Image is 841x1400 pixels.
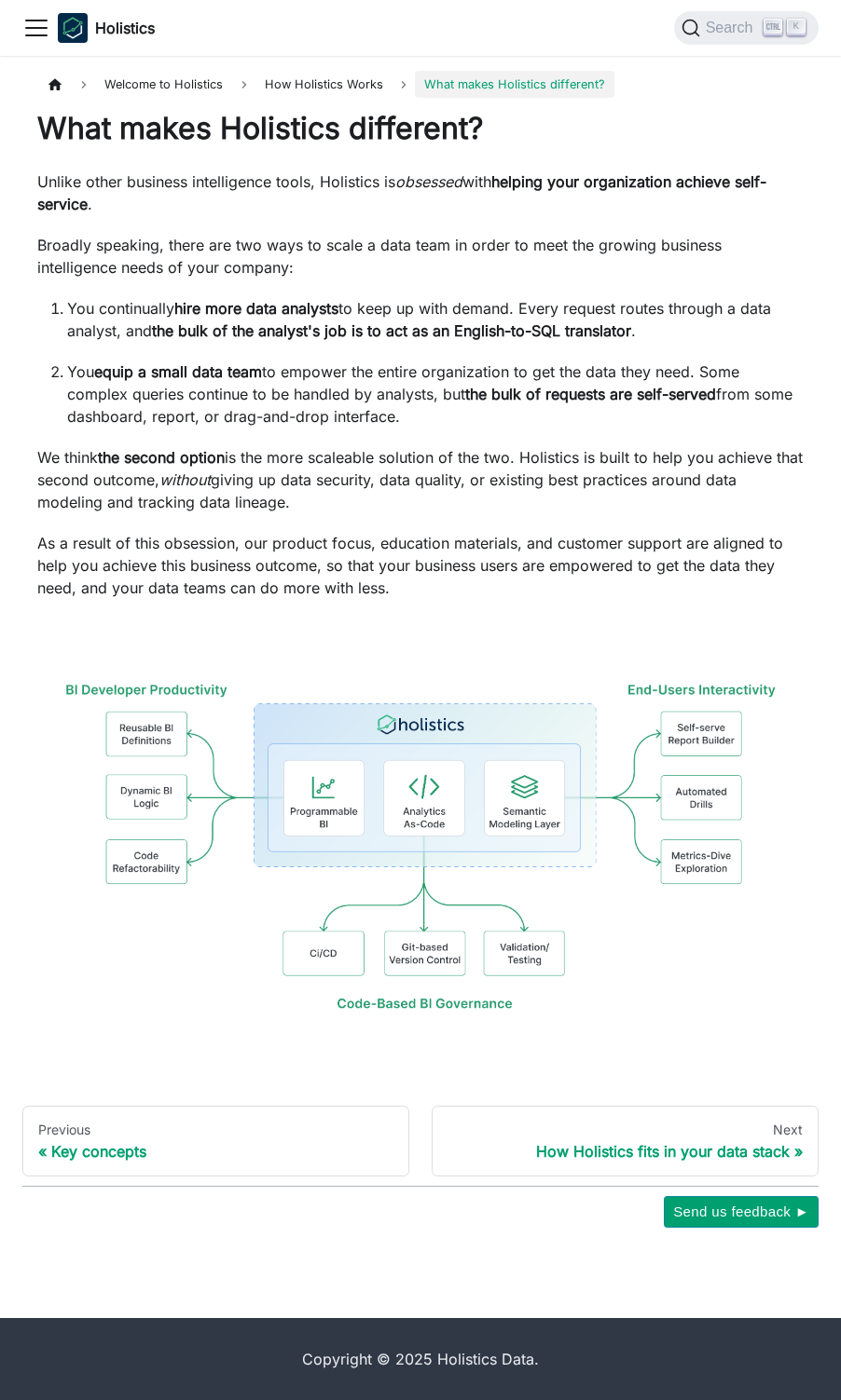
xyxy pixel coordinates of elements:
em: obsessed [395,172,462,191]
a: PreviousKey concepts [22,1106,409,1176]
p: We think is the more scaleable solution of the two. Holistics is built to help you achieve that s... [37,446,804,513]
button: Search (Ctrl+K) [674,11,819,45]
kbd: K [787,19,806,35]
button: Toggle navigation bar [22,14,50,42]
span: Welcome to Holistics [95,71,232,98]
div: Next [448,1121,803,1138]
p: Broadly speaking, there are two ways to scale a data team in order to meet the growing business i... [37,234,804,279]
div: Copyright © 2025 Holistics Data. [22,1348,819,1370]
p: You to empower the entire organization to get the data they need. Some complex queries continue t... [67,360,804,428]
nav: Docs pages [22,1106,819,1176]
p: Unlike other business intelligence tools, Holistics is with . [37,170,804,215]
a: Home page [37,71,73,98]
a: HolisticsHolistics [58,13,155,43]
a: NextHow Holistics fits in your data stack [432,1106,819,1176]
button: Send us feedback ► [664,1196,819,1228]
span: Send us feedback ► [673,1200,809,1224]
h1: What makes Holistics different? [37,110,804,147]
span: Search [700,20,765,36]
strong: hire more data analysts [174,299,338,318]
strong: the bulk of requests are self-served [465,385,716,403]
img: Holistics [58,13,88,43]
div: Key concepts [38,1142,393,1161]
b: Holistics [95,17,155,39]
div: Previous [38,1121,393,1138]
p: As a result of this obsession, our product focus, education materials, and customer support are a... [37,532,804,599]
span: How Holistics Works [255,71,393,98]
strong: equip a small data team [94,362,262,381]
div: How Holistics fits in your data stack [448,1142,803,1161]
p: You continually to keep up with demand. Every request routes through a data analyst, and . [67,297,804,342]
strong: the bulk of the analyst's job is to act as an English-to-SQL translator [152,321,631,340]
em: without [159,470,211,489]
strong: the second option [98,448,225,467]
span: What makes Holistics different? [415,71,614,98]
nav: Breadcrumbs [37,71,804,98]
